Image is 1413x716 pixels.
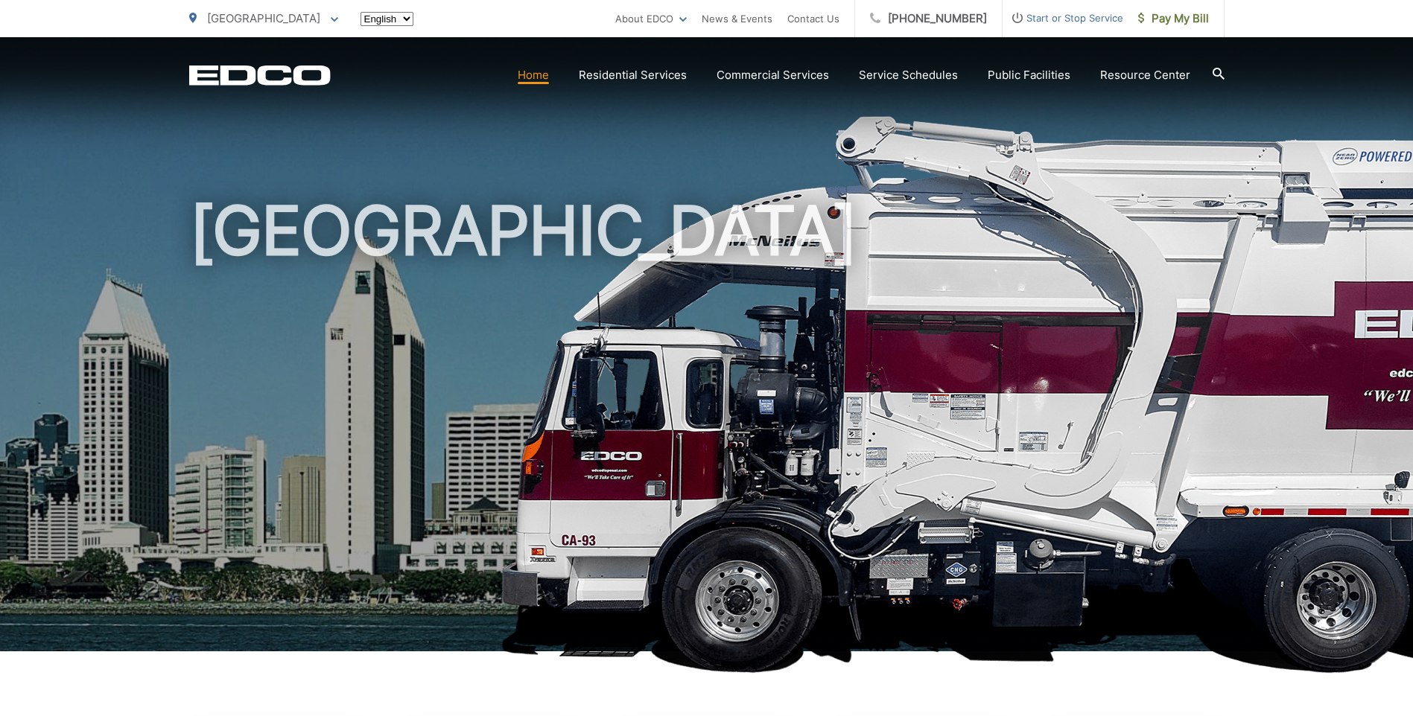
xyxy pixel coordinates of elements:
a: News & Events [702,10,772,28]
a: Service Schedules [859,66,958,84]
span: [GEOGRAPHIC_DATA] [207,11,320,25]
a: Public Facilities [988,66,1070,84]
span: Pay My Bill [1138,10,1209,28]
a: Residential Services [579,66,687,84]
a: Home [518,66,549,84]
a: About EDCO [615,10,687,28]
h1: [GEOGRAPHIC_DATA] [189,194,1225,665]
a: Contact Us [787,10,839,28]
a: Commercial Services [717,66,829,84]
a: EDCD logo. Return to the homepage. [189,65,331,86]
a: Resource Center [1100,66,1190,84]
select: Select a language [361,12,413,26]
